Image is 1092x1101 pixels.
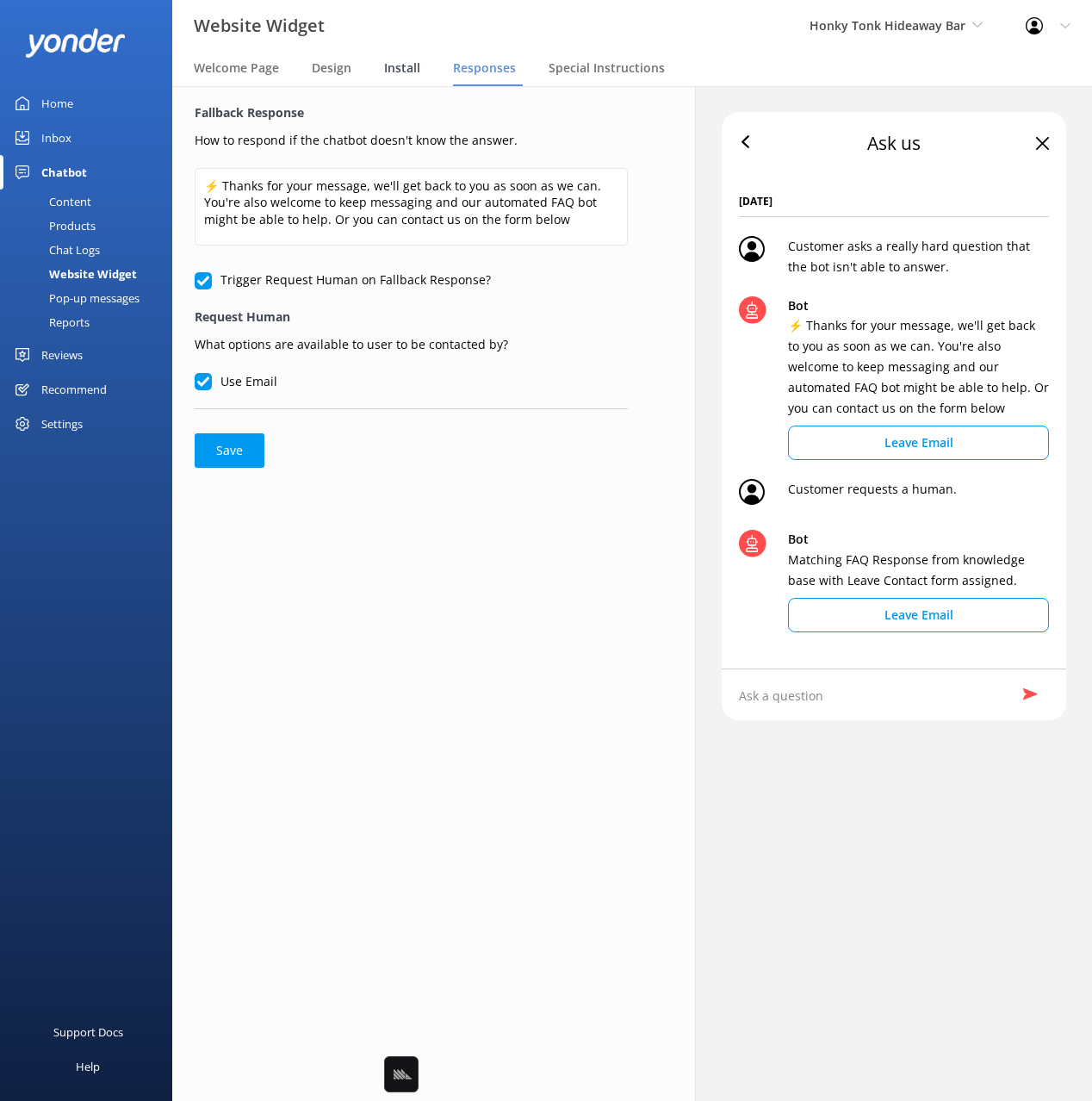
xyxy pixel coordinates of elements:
[53,1015,123,1049] div: Support Docs
[41,86,73,121] div: Home
[195,168,628,246] textarea: ⚡ Thanks for your message, we'll get back to you as soon as we can. You're also welcome to keep m...
[788,426,1049,460] button: Leave Email
[10,286,172,310] a: Pop-up messages
[867,129,921,159] div: Ask us
[788,315,1049,419] p: ⚡ Thanks for your message, we'll get back to you as soon as we can. You're also welcome to keep m...
[788,236,1049,277] p: Customer asks a really hard question that the bot isn't able to answer.
[10,214,172,238] a: Products
[10,238,100,262] div: Chat Logs
[788,530,1049,549] p: Bot
[194,59,279,77] span: Welcome Page
[10,286,140,310] div: Pop-up messages
[549,59,665,77] span: Special Instructions
[788,550,1049,591] p: Matching FAQ Response from knowledge base with Leave Contact form assigned.
[10,262,137,286] div: Website Widget
[41,372,107,407] div: Recommend
[739,193,1049,217] span: [DATE]
[10,262,172,286] a: Website Widget
[76,1049,100,1084] div: Help
[195,103,628,122] label: Fallback Response
[10,190,91,214] div: Content
[10,310,90,334] div: Reports
[26,28,125,57] img: yonder-white-logo.png
[41,338,83,372] div: Reviews
[195,433,264,468] button: Save
[10,310,172,334] a: Reports
[453,59,516,77] span: Responses
[10,190,172,214] a: Content
[10,238,172,262] a: Chat Logs
[195,271,491,289] label: Trigger Request Human on Fallback Response?
[41,407,83,441] div: Settings
[195,308,628,327] label: Request Human
[194,12,325,40] h3: Website Widget
[810,17,965,34] span: Honky Tonk Hideaway Bar
[788,296,1049,315] p: Bot
[195,372,277,391] label: Use Email
[788,598,1049,632] button: Leave Email
[10,214,96,238] div: Products
[384,59,420,77] span: Install
[312,59,351,77] span: Design
[41,121,71,155] div: Inbox
[195,331,628,354] p: What options are available to user to be contacted by?
[41,155,87,190] div: Chatbot
[788,479,957,511] p: Customer requests a human.
[195,127,628,150] p: How to respond if the chatbot doesn't know the answer.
